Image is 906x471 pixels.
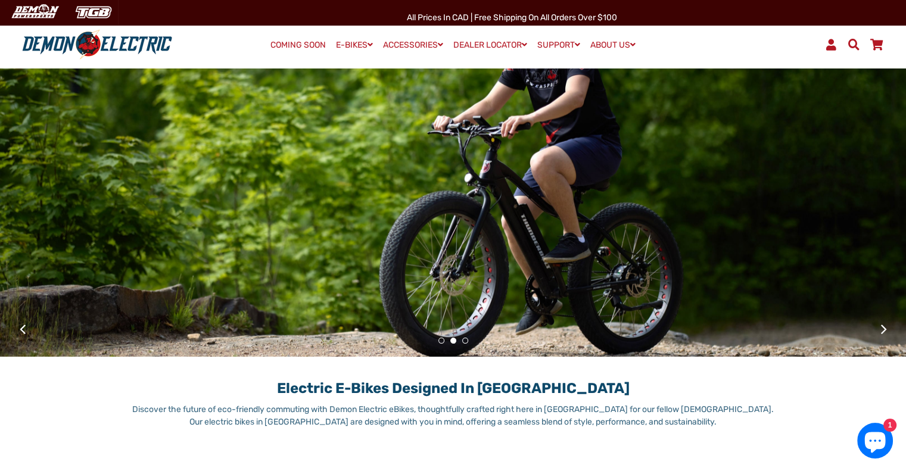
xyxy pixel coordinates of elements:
a: COMING SOON [266,37,330,54]
inbox-online-store-chat: Shopify online store chat [854,423,896,461]
button: 1 of 3 [438,338,444,344]
a: ACCESSORIES [379,36,447,54]
button: 2 of 3 [450,338,456,344]
img: Demon Electric logo [18,29,176,60]
a: E-BIKES [332,36,377,54]
button: 3 of 3 [462,338,468,344]
a: SUPPORT [533,36,584,54]
h1: Electric E-Bikes Designed in [GEOGRAPHIC_DATA] [129,368,778,397]
a: DEALER LOCATOR [449,36,531,54]
p: Discover the future of eco-friendly commuting with Demon Electric eBikes, thoughtfully crafted ri... [129,403,778,428]
a: ABOUT US [586,36,640,54]
img: Demon Electric [6,2,63,22]
img: TGB Canada [69,2,118,22]
span: All Prices in CAD | Free shipping on all orders over $100 [407,13,617,23]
